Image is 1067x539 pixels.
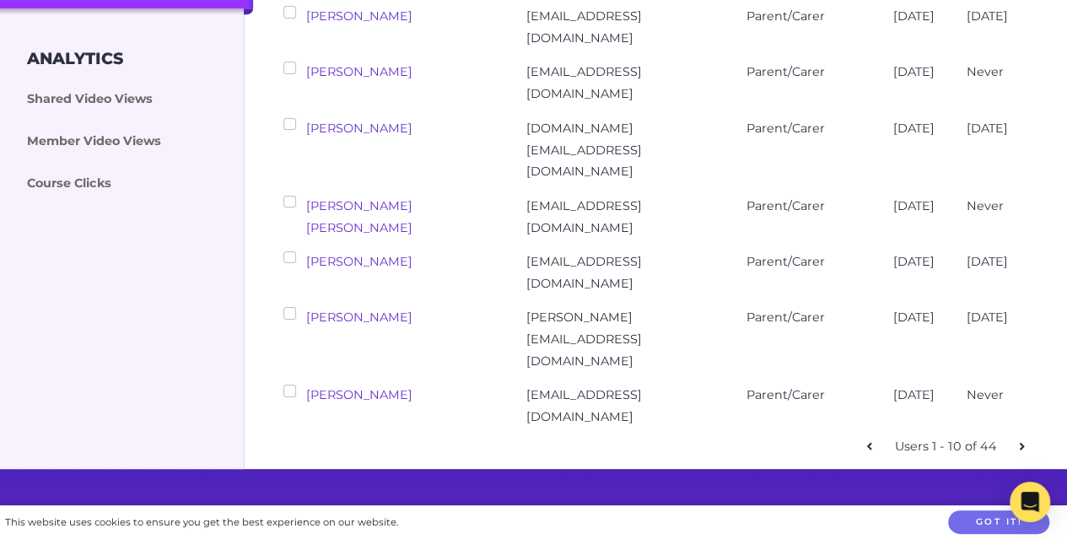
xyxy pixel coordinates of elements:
[893,387,935,402] span: [DATE]
[967,198,1004,213] span: Never
[746,310,825,325] span: Parent/Carer
[967,387,1004,402] span: Never
[885,436,1006,458] div: Users 1 - 10 of 44
[746,254,825,269] span: Parent/Carer
[526,198,642,235] span: [EMAIL_ADDRESS][DOMAIN_NAME]
[5,514,398,531] div: This website uses cookies to ensure you get the best experience on our website.
[526,254,642,291] span: [EMAIL_ADDRESS][DOMAIN_NAME]
[306,198,412,235] a: [PERSON_NAME] [PERSON_NAME]
[893,310,935,325] span: [DATE]
[306,254,412,269] a: [PERSON_NAME]
[746,387,825,402] span: Parent/Carer
[967,254,1008,269] span: [DATE]
[967,121,1008,136] span: [DATE]
[27,49,123,68] h3: Analytics
[893,64,935,79] span: [DATE]
[526,310,642,369] span: [PERSON_NAME][EMAIL_ADDRESS][DOMAIN_NAME]
[893,121,935,136] span: [DATE]
[526,64,642,101] span: [EMAIL_ADDRESS][DOMAIN_NAME]
[948,510,1049,535] button: Got it!
[526,8,642,46] span: [EMAIL_ADDRESS][DOMAIN_NAME]
[306,64,412,79] a: [PERSON_NAME]
[893,198,935,213] span: [DATE]
[526,387,642,424] span: [EMAIL_ADDRESS][DOMAIN_NAME]
[306,8,412,24] a: [PERSON_NAME]
[526,121,642,180] span: [DOMAIN_NAME][EMAIL_ADDRESS][DOMAIN_NAME]
[306,310,412,325] a: [PERSON_NAME]
[746,8,825,24] span: Parent/Carer
[746,64,825,79] span: Parent/Carer
[893,254,935,269] span: [DATE]
[1010,482,1050,522] div: Open Intercom Messenger
[306,387,412,402] a: [PERSON_NAME]
[746,198,825,213] span: Parent/Carer
[893,8,935,24] span: [DATE]
[746,121,825,136] span: Parent/Carer
[306,121,412,136] a: [PERSON_NAME]
[967,310,1008,325] span: [DATE]
[967,64,1004,79] span: Never
[967,8,1008,24] span: [DATE]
